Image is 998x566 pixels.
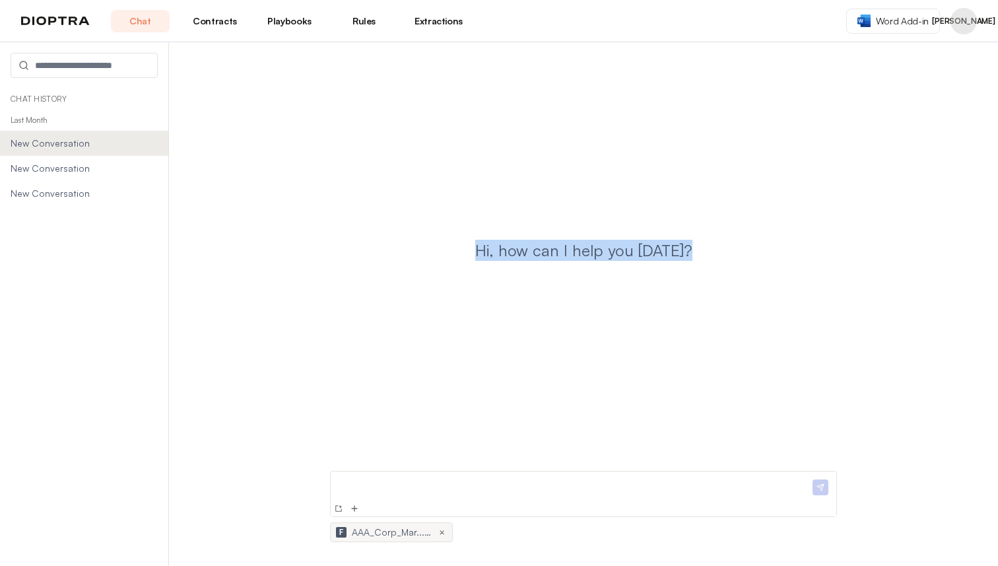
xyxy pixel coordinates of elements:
[11,94,158,104] p: Chat History
[21,17,90,26] img: logo
[11,162,143,175] span: New Conversation
[436,527,447,538] button: ×
[857,15,871,27] img: word
[335,10,393,32] a: Rules
[111,10,170,32] a: Chat
[813,479,828,495] img: Send
[950,8,977,34] div: Jacques Arnoux
[260,10,319,32] a: Playbooks
[950,8,977,34] button: Profile menu
[846,9,940,34] a: Word Add-in
[333,503,344,514] img: New Conversation
[352,526,431,539] span: AAA_Corp_Mar...docx
[349,503,360,514] img: Add Files
[409,10,468,32] a: Extractions
[876,15,929,28] span: Word Add-in
[339,527,343,538] span: F
[348,502,361,515] button: Add Files
[11,137,143,150] span: New Conversation
[332,502,345,515] button: New Conversation
[11,187,143,200] span: New Conversation
[185,10,244,32] a: Contracts
[475,240,692,261] h1: Hi, how can I help you [DATE]?
[932,16,995,26] span: [PERSON_NAME]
